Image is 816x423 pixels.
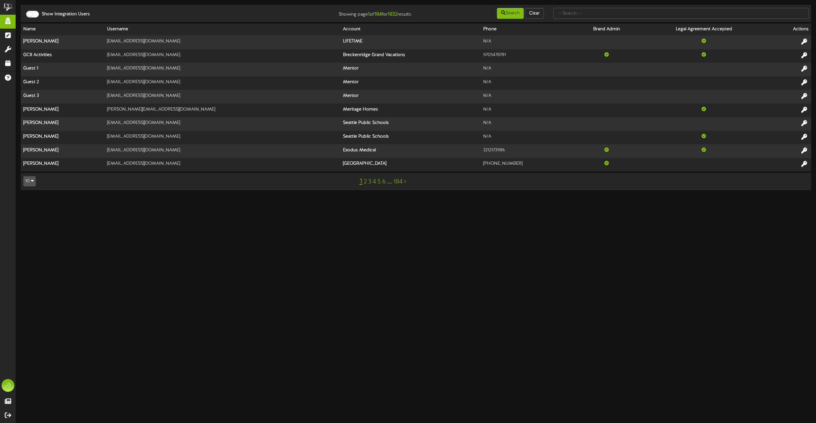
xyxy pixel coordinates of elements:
[481,63,573,76] td: N/A
[481,131,573,144] td: N/A
[21,35,105,49] th: [PERSON_NAME]
[497,8,524,19] button: Search
[340,35,481,49] th: LIFETIME
[21,158,105,171] th: [PERSON_NAME]
[340,158,481,171] th: [GEOGRAPHIC_DATA]
[481,35,573,49] td: N/A
[573,24,640,35] th: Brand Admin
[105,24,340,35] th: Username
[481,76,573,90] td: N/A
[105,90,340,104] td: [EMAIL_ADDRESS][DOMAIN_NAME]
[340,144,481,158] th: Exodus Medical
[387,178,392,185] a: ...
[21,90,105,104] th: Guest 3
[340,24,481,35] th: Account
[105,117,340,131] td: [EMAIL_ADDRESS][DOMAIN_NAME]
[340,104,481,117] th: Meritage Homes
[105,131,340,144] td: [EMAIL_ADDRESS][DOMAIN_NAME]
[21,63,105,76] th: Guest 1
[404,178,406,185] a: >
[340,63,481,76] th: Mentor
[640,24,768,35] th: Legal Agreement Accepted
[105,63,340,76] td: [EMAIL_ADDRESS][DOMAIN_NAME]
[340,90,481,104] th: Mentor
[364,178,367,185] a: 2
[283,7,416,18] div: Showing page of for results
[105,76,340,90] td: [EMAIL_ADDRESS][DOMAIN_NAME]
[340,117,481,131] th: Seattle Public Schools
[2,379,14,392] div: JS
[481,90,573,104] td: N/A
[768,24,811,35] th: Actions
[374,11,382,17] strong: 184
[525,8,544,19] button: Clear
[481,49,573,63] td: 9705478781
[105,158,340,171] td: [EMAIL_ADDRESS][DOMAIN_NAME]
[21,131,105,144] th: [PERSON_NAME]
[377,178,381,185] a: 5
[481,117,573,131] td: N/A
[481,104,573,117] td: N/A
[340,76,481,90] th: Mentor
[21,49,105,63] th: GC8 Activities
[105,144,340,158] td: [EMAIL_ADDRESS][DOMAIN_NAME]
[340,49,481,63] th: Breckenridge Grand Vacations
[481,24,573,35] th: Phone
[382,178,386,185] a: 6
[373,178,376,185] a: 4
[21,117,105,131] th: [PERSON_NAME]
[360,177,362,186] a: 1
[340,131,481,144] th: Seattle Public Schools
[481,158,573,171] td: [PHONE_NUMBER]
[105,49,340,63] td: [EMAIL_ADDRESS][DOMAIN_NAME]
[21,144,105,158] th: [PERSON_NAME]
[21,104,105,117] th: [PERSON_NAME]
[23,176,36,186] button: 10
[388,11,397,17] strong: 1832
[368,11,370,17] strong: 1
[553,8,809,19] input: -- Search --
[368,178,371,185] a: 3
[481,144,573,158] td: 3212173986
[21,24,105,35] th: Name
[105,104,340,117] td: [PERSON_NAME][EMAIL_ADDRESS][DOMAIN_NAME]
[37,11,90,18] label: Show Integration Users
[393,178,403,185] a: 184
[105,35,340,49] td: [EMAIL_ADDRESS][DOMAIN_NAME]
[21,76,105,90] th: Guest 2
